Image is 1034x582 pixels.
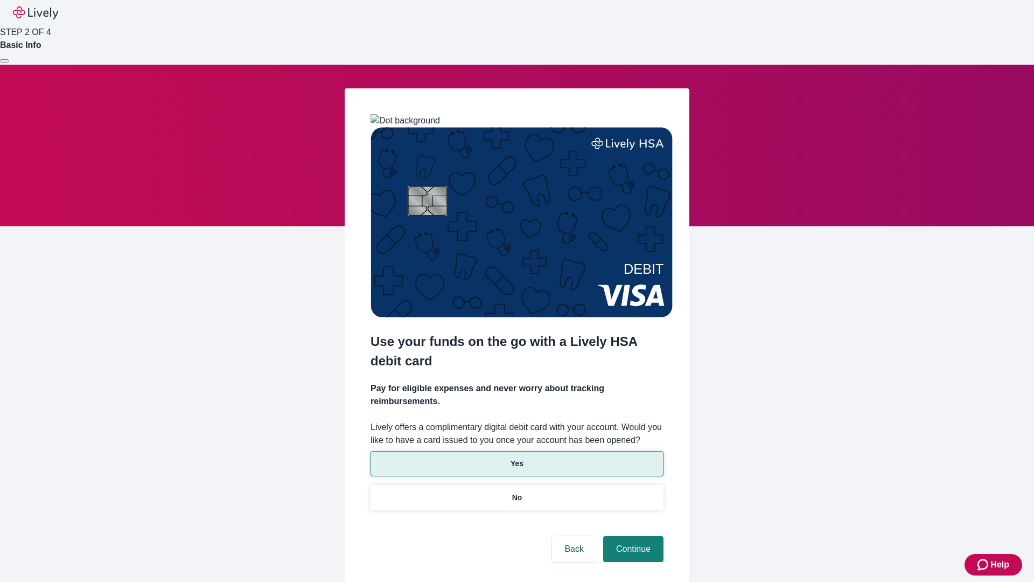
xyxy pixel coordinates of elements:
[371,332,663,371] h2: Use your funds on the go with a Lively HSA debit card
[603,536,663,562] button: Continue
[371,451,663,476] button: Yes
[977,558,990,571] svg: Zendesk support icon
[371,127,673,317] img: Debit card
[371,382,663,408] h4: Pay for eligible expenses and never worry about tracking reimbursements.
[371,421,663,447] label: Lively offers a complimentary digital debit card with your account. Would you like to have a card...
[512,492,522,503] p: No
[990,558,1009,571] span: Help
[371,485,663,510] button: No
[551,536,597,562] button: Back
[511,458,523,469] p: Yes
[965,554,1022,576] button: Zendesk support iconHelp
[371,114,440,127] img: Dot background
[13,6,58,19] img: Lively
